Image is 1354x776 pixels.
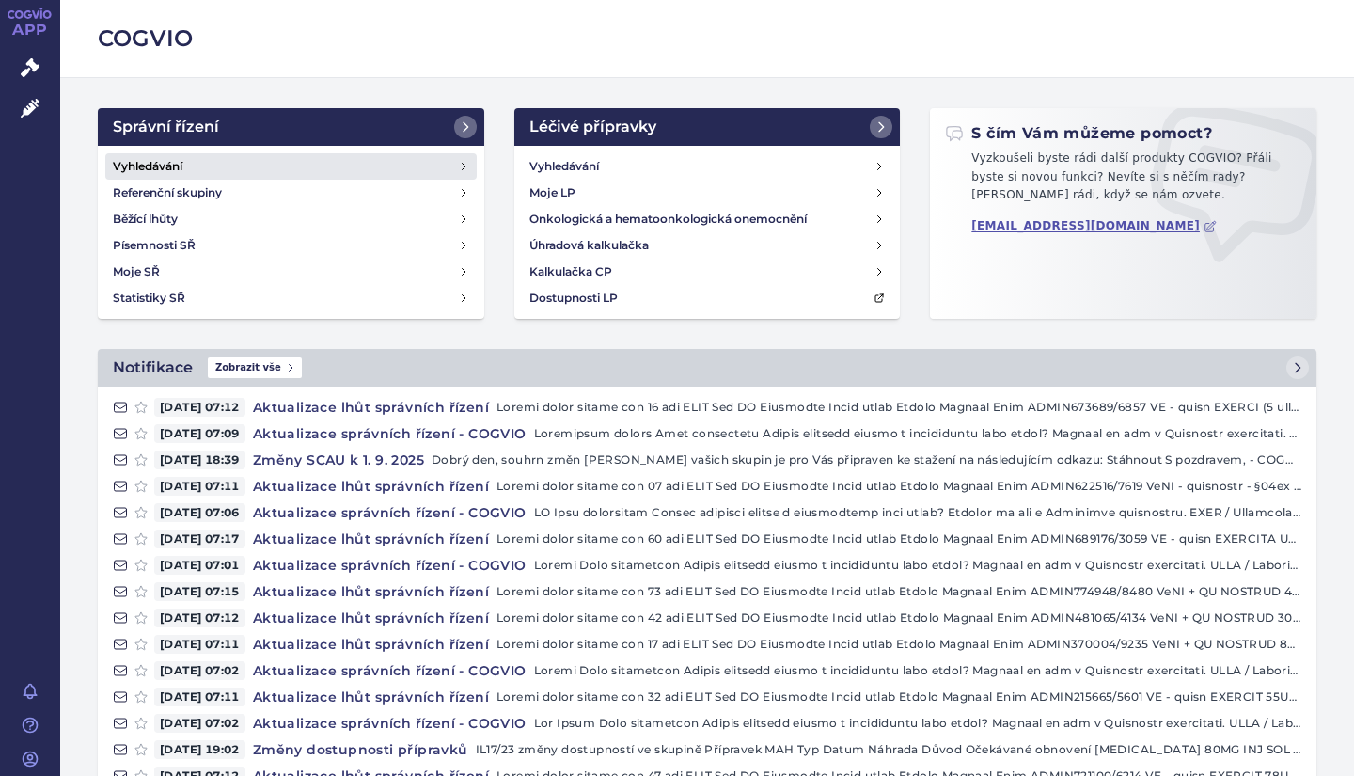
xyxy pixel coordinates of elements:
[154,424,245,443] span: [DATE] 07:09
[529,116,656,138] h2: Léčivé přípravky
[534,424,1301,443] p: Loremipsum dolors Amet consectetu Adipis elitsedd eiusmo t incididuntu labo etdol? Magnaal en adm...
[514,108,901,146] a: Léčivé přípravky
[496,582,1301,601] p: Loremi dolor sitame con 73 adi ELIT Sed DO Eiusmodte Incid utlab Etdolo Magnaal Enim ADMIN774948/...
[945,150,1301,213] p: Vyzkoušeli byste rádi další produkty COGVIO? Přáli byste si novou funkci? Nevíte si s něčím rady?...
[529,289,618,308] h4: Dostupnosti LP
[245,688,496,706] h4: Aktualizace lhůt správních řízení
[522,153,893,180] a: Vyhledávání
[105,259,477,285] a: Moje SŘ
[432,451,1301,469] p: Dobrý den, souhrn změn [PERSON_NAME] vašich skupin je pro Vás připraven ke stažení na následující...
[154,398,245,417] span: [DATE] 07:12
[154,477,245,496] span: [DATE] 07:11
[945,123,1212,144] h2: S čím Vám můžeme pomoct?
[971,219,1217,233] a: [EMAIL_ADDRESS][DOMAIN_NAME]
[98,108,484,146] a: Správní řízení
[113,116,219,138] h2: Správní řízení
[154,609,245,627] span: [DATE] 07:12
[245,582,496,601] h4: Aktualizace lhůt správních řízení
[154,714,245,733] span: [DATE] 07:02
[529,236,649,255] h4: Úhradová kalkulačka
[98,23,1316,55] h2: COGVIO
[529,262,612,281] h4: Kalkulačka CP
[245,530,496,548] h4: Aktualizace lhůt správních řízení
[154,451,245,469] span: [DATE] 18:39
[113,289,185,308] h4: Statistiky SŘ
[245,661,534,680] h4: Aktualizace správních řízení - COGVIO
[154,582,245,601] span: [DATE] 07:15
[245,714,534,733] h4: Aktualizace správních řízení - COGVIO
[105,206,477,232] a: Běžící lhůty
[154,556,245,575] span: [DATE] 07:01
[105,285,477,311] a: Statistiky SŘ
[534,503,1301,522] p: LO Ipsu dolorsitam Consec adipisci elitse d eiusmodtemp inci utlab? Etdolor ma ali e Adminimve qu...
[113,356,193,379] h2: Notifikace
[522,285,893,311] a: Dostupnosti LP
[522,259,893,285] a: Kalkulačka CP
[113,236,196,255] h4: Písemnosti SŘ
[245,451,432,469] h4: Změny SCAU k 1. 9. 2025
[208,357,302,378] span: Zobrazit vše
[496,635,1301,654] p: Loremi dolor sitame con 17 adi ELIT Sed DO Eiusmodte Incid utlab Etdolo Magnaal Enim ADMIN370004/...
[522,232,893,259] a: Úhradová kalkulačka
[105,180,477,206] a: Referenční skupiny
[534,556,1301,575] p: Loremi Dolo sitametcon Adipis elitsedd eiusmo t incididuntu labo etdol? Magnaal en adm v Quisnost...
[113,262,160,281] h4: Moje SŘ
[245,398,496,417] h4: Aktualizace lhůt správních řízení
[245,424,534,443] h4: Aktualizace správních řízení - COGVIO
[98,349,1316,387] a: NotifikaceZobrazit vše
[154,661,245,680] span: [DATE] 07:02
[113,157,182,176] h4: Vyhledávání
[154,635,245,654] span: [DATE] 07:11
[105,153,477,180] a: Vyhledávání
[245,503,534,522] h4: Aktualizace správních řízení - COGVIO
[529,210,807,229] h4: Onkologická a hematoonkologická onemocnění
[245,740,476,759] h4: Změny dostupnosti přípravků
[113,183,222,202] h4: Referenční skupiny
[496,530,1301,548] p: Loremi dolor sitame con 60 adi ELIT Sed DO Eiusmodte Incid utlab Etdolo Magnaal Enim ADMIN689176/...
[476,740,1301,759] p: IL17/23 změny dostupností ve skupině Přípravek MAH Typ Datum Náhrada Důvod Očekávané obnovení [ME...
[522,206,893,232] a: Onkologická a hematoonkologická onemocnění
[496,477,1301,496] p: Loremi dolor sitame con 07 adi ELIT Sed DO Eiusmodte Incid utlab Etdolo Magnaal Enim ADMIN622516/...
[154,740,245,759] span: [DATE] 19:02
[113,210,178,229] h4: Běžící lhůty
[534,661,1301,680] p: Loremi Dolo sitametcon Adipis elitsedd eiusmo t incididuntu labo etdol? Magnaal en adm v Quisnost...
[245,477,496,496] h4: Aktualizace lhůt správních řízení
[105,232,477,259] a: Písemnosti SŘ
[245,635,496,654] h4: Aktualizace lhůt správních řízení
[529,157,599,176] h4: Vyhledávání
[496,688,1301,706] p: Loremi dolor sitame con 32 adi ELIT Sed DO Eiusmodte Incid utlab Etdolo Magnaal Enim ADMIN215665/...
[245,556,534,575] h4: Aktualizace správních řízení - COGVIO
[496,609,1301,627] p: Loremi dolor sitame con 42 adi ELIT Sed DO Eiusmodte Incid utlab Etdolo Magnaal Enim ADMIN481065/...
[529,183,575,202] h4: Moje LP
[154,688,245,706] span: [DATE] 07:11
[534,714,1301,733] p: Lor Ipsum Dolo sitametcon Adipis elitsedd eiusmo t incididuntu labo etdol? Magnaal en adm v Quisn...
[496,398,1301,417] p: Loremi dolor sitame con 16 adi ELIT Sed DO Eiusmodte Incid utlab Etdolo Magnaal Enim ADMIN673689/...
[245,609,496,627] h4: Aktualizace lhůt správních řízení
[154,530,245,548] span: [DATE] 07:17
[154,503,245,522] span: [DATE] 07:06
[522,180,893,206] a: Moje LP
